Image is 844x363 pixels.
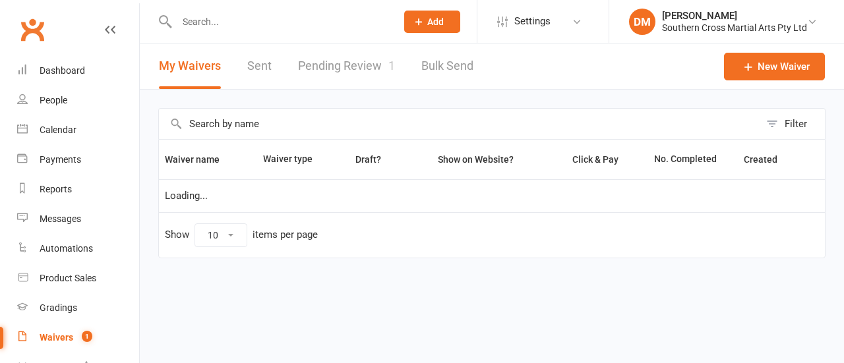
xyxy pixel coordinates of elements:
[165,154,234,165] span: Waiver name
[17,175,139,204] a: Reports
[40,332,73,343] div: Waivers
[662,22,807,34] div: Southern Cross Martial Arts Pty Ltd
[426,152,528,167] button: Show on Website?
[40,302,77,313] div: Gradings
[724,53,825,80] a: New Waiver
[40,273,96,283] div: Product Sales
[514,7,551,36] span: Settings
[40,184,72,194] div: Reports
[388,59,395,72] span: 1
[159,109,760,139] input: Search by name
[247,43,272,89] a: Sent
[17,56,139,86] a: Dashboard
[253,229,318,240] div: items per page
[744,154,792,165] span: Created
[572,154,618,165] span: Click & Pay
[427,16,444,27] span: Add
[17,145,139,175] a: Payments
[17,264,139,293] a: Product Sales
[760,109,825,139] button: Filter
[17,234,139,264] a: Automations
[744,152,792,167] button: Created
[159,43,221,89] button: My Waivers
[298,43,395,89] a: Pending Review1
[404,11,460,33] button: Add
[82,331,92,342] span: 1
[159,179,825,212] td: Loading...
[17,293,139,323] a: Gradings
[17,115,139,145] a: Calendar
[40,154,81,165] div: Payments
[662,10,807,22] div: [PERSON_NAME]
[165,152,234,167] button: Waiver name
[165,223,318,247] div: Show
[344,152,396,167] button: Draft?
[257,140,331,179] th: Waiver type
[17,86,139,115] a: People
[355,154,381,165] span: Draft?
[629,9,655,35] div: DM
[16,13,49,46] a: Clubworx
[648,140,738,179] th: No. Completed
[17,323,139,352] a: Waivers 1
[40,65,85,76] div: Dashboard
[17,204,139,234] a: Messages
[421,43,473,89] a: Bulk Send
[560,152,633,167] button: Click & Pay
[785,116,807,132] div: Filter
[40,213,81,224] div: Messages
[40,95,67,105] div: People
[173,13,387,31] input: Search...
[438,154,514,165] span: Show on Website?
[40,125,76,135] div: Calendar
[40,243,93,254] div: Automations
